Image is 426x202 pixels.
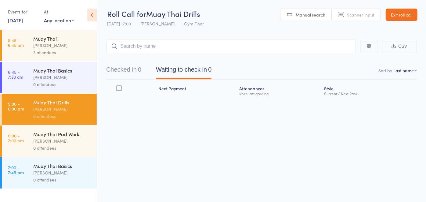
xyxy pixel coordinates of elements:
div: Atten­dances [237,82,321,99]
span: Roll Call for [107,9,146,19]
div: Style [322,82,417,99]
div: Last name [393,67,414,73]
span: Gym Floor [184,21,204,27]
label: Sort by [378,67,392,73]
input: Search by name [106,39,356,53]
div: 0 attendees [33,176,92,183]
a: 5:45 -6:45 amMuay Thai[PERSON_NAME]3 attendees [2,30,97,61]
div: Current / Next Rank [324,92,414,95]
time: 6:00 - 7:00 pm [8,133,24,143]
span: [DATE] 17:00 [107,21,131,27]
div: Next Payment [156,82,237,99]
div: [PERSON_NAME] [33,42,92,49]
span: Scanner input [347,12,374,18]
div: 0 attendees [33,144,92,151]
a: 7:00 -7:45 pmMuay Thai Basics[PERSON_NAME]0 attendees [2,157,97,189]
time: 6:45 - 7:30 am [8,69,23,79]
div: 0 [208,66,211,73]
div: 3 attendees [33,49,92,56]
button: Waiting to check in0 [156,63,211,79]
div: 0 attendees [33,113,92,120]
time: 5:00 - 6:00 pm [8,101,24,111]
time: 7:00 - 7:45 pm [8,165,24,175]
button: Checked in0 [106,63,141,79]
div: Muay Thai Basics [33,163,92,169]
div: 0 attendees [33,81,92,88]
div: [PERSON_NAME] [33,137,92,144]
span: Muay Thai Drills [146,9,200,19]
div: At [44,7,74,17]
time: 5:45 - 6:45 am [8,38,24,47]
div: Muay Thai Pad Work [33,131,92,137]
div: [PERSON_NAME] [33,106,92,113]
span: [PERSON_NAME] [140,21,175,27]
span: Manual search [296,12,325,18]
div: Muay Thai Drills [33,99,92,106]
div: Any location [44,17,74,24]
a: 6:45 -7:30 amMuay Thai Basics[PERSON_NAME]0 attendees [2,62,97,93]
div: Muay Thai Basics [33,67,92,74]
a: Exit roll call [386,9,417,21]
div: Muay Thai [33,35,92,42]
div: [PERSON_NAME] [33,169,92,176]
a: 5:00 -6:00 pmMuay Thai Drills[PERSON_NAME]0 attendees [2,94,97,125]
div: [PERSON_NAME] [33,74,92,81]
a: 6:00 -7:00 pmMuay Thai Pad Work[PERSON_NAME]0 attendees [2,125,97,157]
div: since last grading [239,92,319,95]
a: [DATE] [8,17,23,24]
div: 0 [138,66,141,73]
div: Events for [8,7,38,17]
button: CSV [382,40,417,53]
